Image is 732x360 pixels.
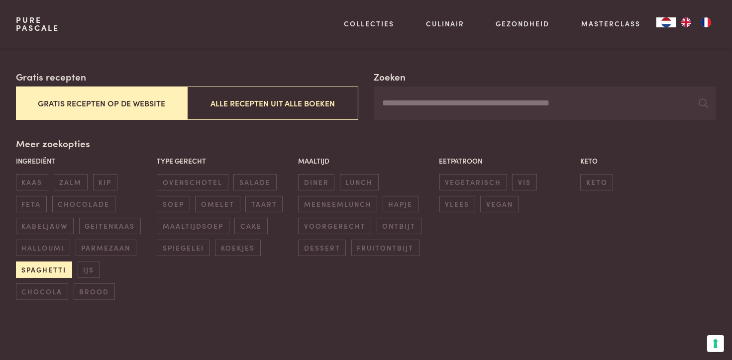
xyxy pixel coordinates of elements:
ul: Language list [676,17,716,27]
span: geitenkaas [79,218,141,234]
p: Maaltijd [298,156,434,166]
a: EN [676,17,696,27]
p: Eetpatroon [439,156,575,166]
span: vegetarisch [439,174,507,190]
span: keto [580,174,613,190]
span: maaltijdsoep [157,218,229,234]
a: FR [696,17,716,27]
span: parmezaan [76,240,136,256]
p: Ingrediënt [16,156,152,166]
span: ovenschotel [157,174,228,190]
label: Gratis recepten [16,70,86,84]
a: Culinair [426,18,464,29]
span: chocolade [52,196,115,212]
span: vegan [480,196,519,212]
span: koekjes [215,240,260,256]
span: kaas [16,174,48,190]
button: Uw voorkeuren voor toestemming voor trackingtechnologieën [707,335,724,352]
span: hapje [383,196,418,212]
span: soep [157,196,190,212]
span: spiegelei [157,240,209,256]
span: kabeljauw [16,218,74,234]
span: ontbijt [377,218,421,234]
span: ijs [78,262,100,278]
span: omelet [195,196,240,212]
span: chocola [16,283,68,300]
span: vlees [439,196,475,212]
span: halloumi [16,240,70,256]
span: meeneemlunch [298,196,377,212]
a: Collecties [344,18,394,29]
label: Zoeken [374,70,406,84]
aside: Language selected: Nederlands [656,17,716,27]
span: vis [512,174,536,190]
span: taart [245,196,283,212]
button: Alle recepten uit alle boeken [187,87,358,120]
span: diner [298,174,334,190]
span: cake [234,218,267,234]
p: Keto [580,156,716,166]
p: Type gerecht [157,156,293,166]
span: lunch [340,174,379,190]
button: Gratis recepten op de website [16,87,187,120]
a: Masterclass [581,18,640,29]
span: kip [93,174,117,190]
a: NL [656,17,676,27]
span: salade [233,174,276,190]
div: Language [656,17,676,27]
a: PurePascale [16,16,59,32]
span: brood [74,283,115,300]
span: spaghetti [16,262,72,278]
span: zalm [54,174,88,190]
span: voorgerecht [298,218,371,234]
span: dessert [298,240,346,256]
span: fruitontbijt [351,240,419,256]
a: Gezondheid [496,18,550,29]
span: feta [16,196,47,212]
